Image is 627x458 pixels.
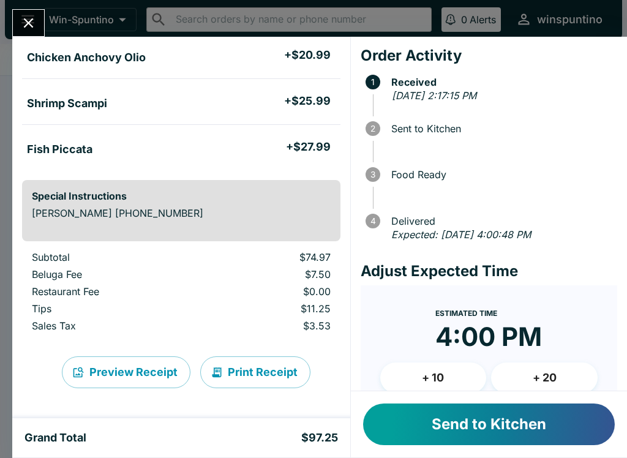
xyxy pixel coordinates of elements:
h5: + $27.99 [286,140,331,154]
p: $74.97 [214,251,330,263]
span: Estimated Time [435,309,497,318]
h5: $97.25 [301,430,338,445]
p: Beluga Fee [32,268,194,280]
h5: + $20.99 [284,48,331,62]
span: Received [385,77,617,88]
h4: Adjust Expected Time [361,262,617,280]
text: 2 [370,124,375,133]
time: 4:00 PM [435,321,542,353]
span: Delivered [385,216,617,227]
text: 3 [370,170,375,179]
em: [DATE] 2:17:15 PM [392,89,476,102]
h5: + $25.99 [284,94,331,108]
button: Close [13,10,44,36]
button: + 20 [491,362,598,393]
p: $7.50 [214,268,330,280]
table: orders table [22,251,340,337]
p: $11.25 [214,302,330,315]
p: $3.53 [214,320,330,332]
text: 4 [370,216,375,226]
button: Print Receipt [200,356,310,388]
h5: Grand Total [24,430,86,445]
button: + 10 [380,362,487,393]
p: Restaurant Fee [32,285,194,298]
em: Expected: [DATE] 4:00:48 PM [391,228,531,241]
h5: Fish Piccata [27,142,92,157]
p: Tips [32,302,194,315]
button: Send to Kitchen [363,404,615,445]
p: Subtotal [32,251,194,263]
h5: Chicken Anchovy Olio [27,50,146,65]
p: Sales Tax [32,320,194,332]
button: Preview Receipt [62,356,190,388]
text: 1 [371,77,375,87]
span: Food Ready [385,169,617,180]
span: Sent to Kitchen [385,123,617,134]
h5: Shrimp Scampi [27,96,107,111]
h4: Order Activity [361,47,617,65]
h6: Special Instructions [32,190,331,202]
p: $0.00 [214,285,330,298]
p: [PERSON_NAME] [PHONE_NUMBER] [32,207,331,219]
